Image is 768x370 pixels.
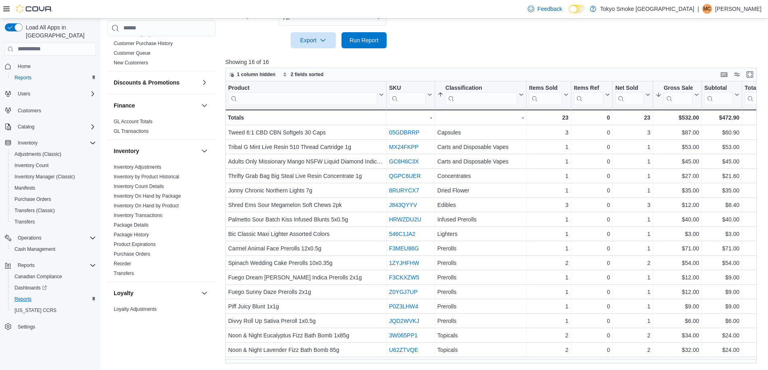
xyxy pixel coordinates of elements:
[389,318,419,324] a: JQD2WVKJ
[15,233,45,243] button: Operations
[615,200,650,210] div: 3
[8,205,99,216] button: Transfers (Classic)
[445,85,518,105] div: Classification
[389,303,418,310] a: P0Z3LHW4
[18,324,35,330] span: Settings
[114,232,149,238] a: Package History
[15,138,41,148] button: Inventory
[615,215,650,224] div: 1
[529,157,568,166] div: 1
[228,171,384,181] div: Thrifty Grab Bag Big Steal Live Resin Concentrate 1g
[18,107,41,114] span: Customers
[615,85,644,105] div: Net Sold
[656,244,699,253] div: $71.00
[704,200,739,210] div: $8.40
[11,194,96,204] span: Purchase Orders
[574,287,610,297] div: 0
[114,118,152,125] span: GL Account Totals
[656,85,699,105] button: Gross Sales
[529,244,568,253] div: 1
[2,121,99,132] button: Catalog
[228,85,384,105] button: Product
[704,258,739,268] div: $54.00
[574,142,610,152] div: 0
[114,101,198,110] button: Finance
[529,85,568,105] button: Items Sold
[228,287,384,297] div: Fuego Sunny Daze Prerolls 2x1g
[704,273,739,282] div: $9.00
[529,85,562,92] div: Items Sold
[11,294,96,304] span: Reports
[11,217,96,227] span: Transfers
[615,142,650,152] div: 1
[524,1,565,17] a: Feedback
[107,162,216,281] div: Inventory
[529,215,568,224] div: 1
[529,85,562,105] div: Items Sold
[529,186,568,195] div: 1
[107,117,216,139] div: Finance
[114,79,198,87] button: Discounts & Promotions
[114,164,161,170] a: Inventory Adjustments
[11,272,65,281] a: Canadian Compliance
[11,172,78,182] a: Inventory Manager (Classic)
[11,161,52,170] a: Inventory Count
[2,60,99,72] button: Home
[704,229,739,239] div: $3.00
[228,186,384,195] div: Jonny Chronic Northern Lights 7g
[228,200,384,210] div: Shred Ems Sour Megamelon Soft Chews 2pk
[114,203,179,209] span: Inventory On Hand by Product
[704,85,733,92] div: Subtotal
[114,271,134,276] a: Transfers
[15,307,56,314] span: [US_STATE] CCRS
[8,160,99,171] button: Inventory Count
[437,258,524,268] div: Prerolls
[11,73,35,83] a: Reports
[114,289,133,297] h3: Loyalty
[389,85,426,105] div: SKU URL
[529,113,568,122] div: 23
[11,183,38,193] a: Manifests
[114,193,181,199] span: Inventory On Hand by Package
[114,306,157,312] a: Loyalty Adjustments
[745,70,755,79] button: Enter fullscreen
[16,5,52,13] img: Cova
[11,149,65,159] a: Adjustments (Classic)
[389,113,432,122] div: -
[23,23,96,39] span: Load All Apps in [GEOGRAPHIC_DATA]
[529,273,568,282] div: 1
[615,244,650,253] div: 1
[237,71,275,78] span: 1 column hidden
[615,186,650,195] div: 1
[437,128,524,137] div: Capsules
[18,140,37,146] span: Inventory
[389,216,421,223] a: HRWZDU2U
[15,196,51,203] span: Purchase Orders
[114,60,148,66] a: New Customers
[279,70,327,79] button: 2 fields sorted
[615,128,650,137] div: 3
[574,157,610,166] div: 0
[389,231,415,237] a: 546C1JA2
[15,105,96,115] span: Customers
[574,273,610,282] div: 0
[18,262,35,269] span: Reports
[574,229,610,239] div: 0
[389,187,419,194] a: 8RURYCX7
[11,206,58,215] a: Transfers (Classic)
[8,171,99,182] button: Inventory Manager (Classic)
[114,174,179,180] a: Inventory by Product Historical
[704,157,739,166] div: $45.00
[529,171,568,181] div: 1
[704,215,739,224] div: $40.00
[702,4,712,14] div: Mitchell Catalano
[615,85,650,105] button: Net Sold
[569,5,586,13] input: Dark Mode
[2,260,99,271] button: Reports
[15,233,96,243] span: Operations
[389,202,417,208] a: J843QYYV
[228,273,384,282] div: Fuego Dream [PERSON_NAME] Indica Prerolls 2x1g
[389,289,418,295] a: Z0YGJ7UP
[656,157,699,166] div: $45.00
